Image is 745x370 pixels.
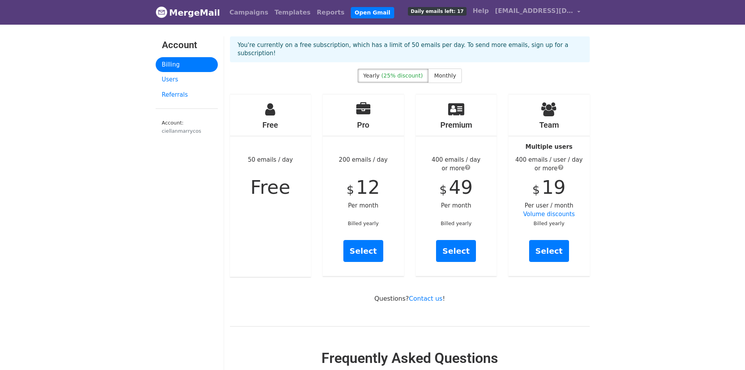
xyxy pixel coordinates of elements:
p: Questions? ! [230,294,590,303]
small: Billed yearly [533,220,564,226]
span: Free [250,176,290,198]
div: ciellanmarrycos [162,127,212,135]
small: Billed yearly [441,220,472,226]
span: Daily emails left: 17 [408,7,466,16]
h4: Pro [323,120,404,130]
span: (25% discount) [381,72,423,79]
h4: Premium [416,120,497,130]
span: Yearly [363,72,380,79]
a: Help [470,3,492,19]
a: Users [156,72,218,87]
div: 50 emails / day [230,94,311,277]
a: Templates [271,5,314,20]
strong: Multiple users [526,143,573,150]
a: Billing [156,57,218,72]
a: [EMAIL_ADDRESS][DOMAIN_NAME] [492,3,583,22]
small: Account: [162,120,212,135]
a: Select [436,240,476,262]
h4: Free [230,120,311,130]
h2: Frequently Asked Questions [230,350,590,367]
h3: Account [162,40,212,51]
h4: Team [508,120,590,130]
span: 49 [449,176,473,198]
a: Select [529,240,569,262]
span: 12 [356,176,380,198]
span: Monthly [434,72,456,79]
span: 19 [542,176,565,198]
div: Per month [416,94,497,276]
span: [EMAIL_ADDRESS][DOMAIN_NAME] [495,6,573,16]
a: Reports [314,5,348,20]
small: Billed yearly [348,220,379,226]
a: Open Gmail [351,7,394,18]
div: 200 emails / day Per month [323,94,404,276]
a: Select [343,240,383,262]
a: MergeMail [156,4,220,21]
a: Campaigns [226,5,271,20]
a: Contact us [409,295,443,302]
span: $ [440,183,447,197]
div: 400 emails / user / day or more [508,155,590,173]
a: Referrals [156,87,218,103]
a: Daily emails left: 17 [405,3,469,19]
p: You're currently on a free subscription, which has a limit of 50 emails per day. To send more ema... [238,41,582,58]
a: Volume discounts [523,211,575,218]
div: 400 emails / day or more [416,155,497,173]
img: MergeMail logo [156,6,167,18]
span: $ [346,183,354,197]
span: $ [532,183,540,197]
div: Per user / month [508,94,590,276]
